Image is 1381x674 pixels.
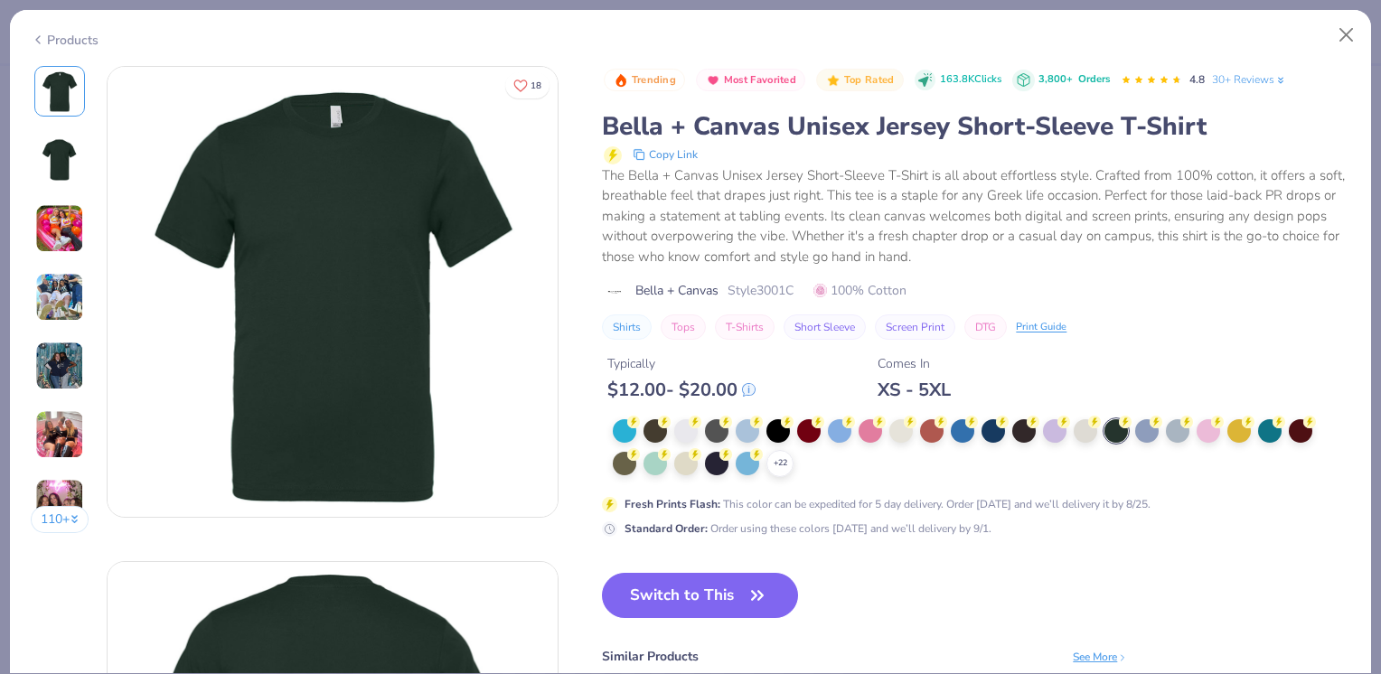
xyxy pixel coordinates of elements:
img: brand logo [602,285,626,299]
button: 110+ [31,506,89,533]
button: T-Shirts [715,314,775,340]
img: User generated content [35,204,84,253]
span: 4.8 [1189,72,1205,87]
span: 100% Cotton [813,281,907,300]
span: + 22 [774,457,787,470]
img: Front [38,70,81,113]
button: Like [505,72,550,98]
span: 163.8K Clicks [940,72,1001,88]
button: Switch to This [602,573,798,618]
div: Similar Products [602,647,699,666]
div: $ 12.00 - $ 20.00 [607,379,756,401]
button: Close [1329,18,1364,52]
div: Bella + Canvas Unisex Jersey Short-Sleeve T-Shirt [602,109,1350,144]
div: This color can be expedited for 5 day delivery. Order [DATE] and we’ll delivery it by 8/25. [625,496,1151,512]
img: User generated content [35,479,84,528]
button: Badge Button [696,69,805,92]
span: Orders [1078,72,1110,86]
button: DTG [964,314,1007,340]
button: copy to clipboard [627,144,703,165]
div: The Bella + Canvas Unisex Jersey Short-Sleeve T-Shirt is all about effortless style. Crafted from... [602,165,1350,267]
a: 30+ Reviews [1212,71,1287,88]
div: Print Guide [1016,320,1066,335]
button: Short Sleeve [784,314,866,340]
div: Order using these colors [DATE] and we’ll delivery by 9/1. [625,520,991,537]
div: Comes In [878,354,951,373]
span: Style 3001C [728,281,794,300]
img: Front [108,67,558,517]
div: 4.8 Stars [1121,66,1182,95]
strong: Fresh Prints Flash : [625,497,720,511]
div: XS - 5XL [878,379,951,401]
div: 3,800+ [1038,72,1110,88]
span: 18 [531,81,541,90]
span: Trending [632,75,676,85]
span: Top Rated [844,75,895,85]
img: User generated content [35,273,84,322]
span: Bella + Canvas [635,281,719,300]
strong: Standard Order : [625,521,708,536]
span: Most Favorited [724,75,796,85]
div: Typically [607,354,756,373]
div: See More [1073,649,1128,665]
img: User generated content [35,342,84,390]
img: Most Favorited sort [706,73,720,88]
button: Shirts [602,314,652,340]
div: Products [31,31,99,50]
img: Back [38,138,81,182]
img: Trending sort [614,73,628,88]
img: Top Rated sort [826,73,841,88]
button: Badge Button [816,69,903,92]
button: Screen Print [875,314,955,340]
button: Badge Button [604,69,685,92]
img: User generated content [35,410,84,459]
button: Tops [661,314,706,340]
